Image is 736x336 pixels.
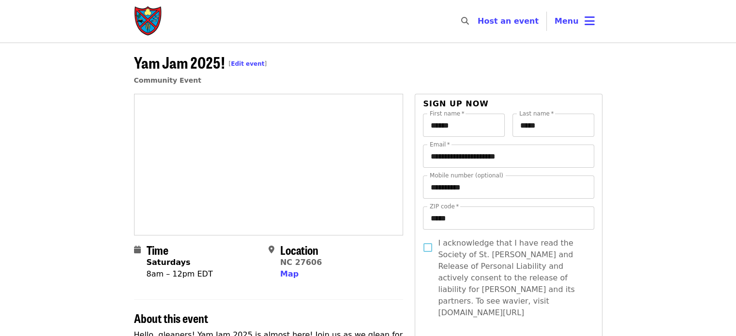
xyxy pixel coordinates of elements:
span: Menu [555,16,579,26]
span: Map [280,269,299,278]
span: Sign up now [423,99,489,108]
span: I acknowledge that I have read the Society of St. [PERSON_NAME] and Release of Personal Liability... [438,237,586,319]
i: bars icon [585,14,595,28]
img: Society of St. Andrew - Home [134,6,163,37]
input: Last name [512,114,594,137]
a: Host an event [478,16,539,26]
a: Edit event [231,60,264,67]
label: Email [430,142,450,147]
label: Last name [519,111,554,117]
label: ZIP code [430,204,459,209]
i: search icon [461,16,469,26]
input: First name [423,114,505,137]
label: First name [430,111,465,117]
span: Location [280,241,318,258]
span: About this event [134,309,208,326]
span: Time [147,241,168,258]
span: Yam Jam 2025! [134,51,267,73]
button: Toggle account menu [547,10,602,33]
label: Mobile number (optional) [430,173,503,178]
a: Community Event [134,76,201,84]
i: calendar icon [134,245,141,254]
input: Mobile number (optional) [423,175,594,199]
a: NC 27606 [280,258,322,267]
i: map-marker-alt icon [269,245,274,254]
strong: Saturdays [147,258,191,267]
input: Search [475,10,482,33]
span: [ ] [229,60,267,67]
input: ZIP code [423,206,594,230]
button: Map [280,268,299,280]
input: Email [423,145,594,168]
div: 8am – 12pm EDT [147,268,213,280]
